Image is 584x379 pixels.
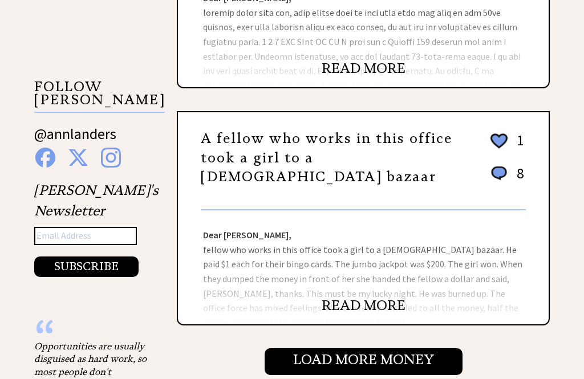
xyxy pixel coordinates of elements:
[34,181,159,278] div: [PERSON_NAME]'s Newsletter
[34,257,139,278] button: SUBSCRIBE
[203,230,291,241] strong: Dear [PERSON_NAME],
[178,211,549,325] div: fellow who works in this office took a girl to a [DEMOGRAPHIC_DATA] bazaar. He paid $1 each for t...
[34,125,116,155] a: @annlanders
[35,148,55,168] img: facebook%20blue.png
[511,131,525,163] td: 1
[489,165,509,183] img: message_round%201.png
[489,132,509,152] img: heart_outline%202.png
[34,81,165,113] p: FOLLOW [PERSON_NAME]
[68,148,88,168] img: x%20blue.png
[34,227,137,246] input: Email Address
[511,164,525,194] td: 8
[34,329,148,340] div: “
[322,60,405,78] a: READ MORE
[322,298,405,315] a: READ MORE
[265,349,463,375] input: Load More Money
[201,131,452,186] a: A fellow who works in this office took a girl to a [DEMOGRAPHIC_DATA] bazaar
[101,148,121,168] img: instagram%20blue.png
